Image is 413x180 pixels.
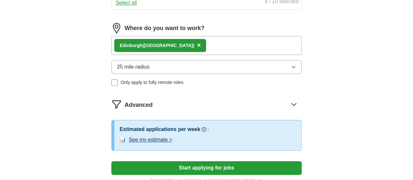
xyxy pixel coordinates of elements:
img: filter [111,99,122,109]
h3: Estimated applications per week [119,125,200,133]
button: × [197,41,201,50]
span: 25 mile radius [117,63,150,71]
div: nburgh [119,42,194,49]
span: Advanced [124,101,152,109]
button: 25 mile radius [111,60,301,74]
strong: Edi [119,43,127,48]
img: location.png [111,23,122,33]
span: ([GEOGRAPHIC_DATA]) [142,43,194,48]
label: Where do you want to work? [124,24,204,33]
button: See my estimate > [129,136,172,144]
span: × [197,41,201,49]
input: Only apply to fully remote roles [111,79,118,86]
span: 📊 [119,136,126,144]
button: Start applying for jobs [111,161,301,175]
span: Only apply to fully remote roles [120,79,183,86]
h3: : [208,125,209,133]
